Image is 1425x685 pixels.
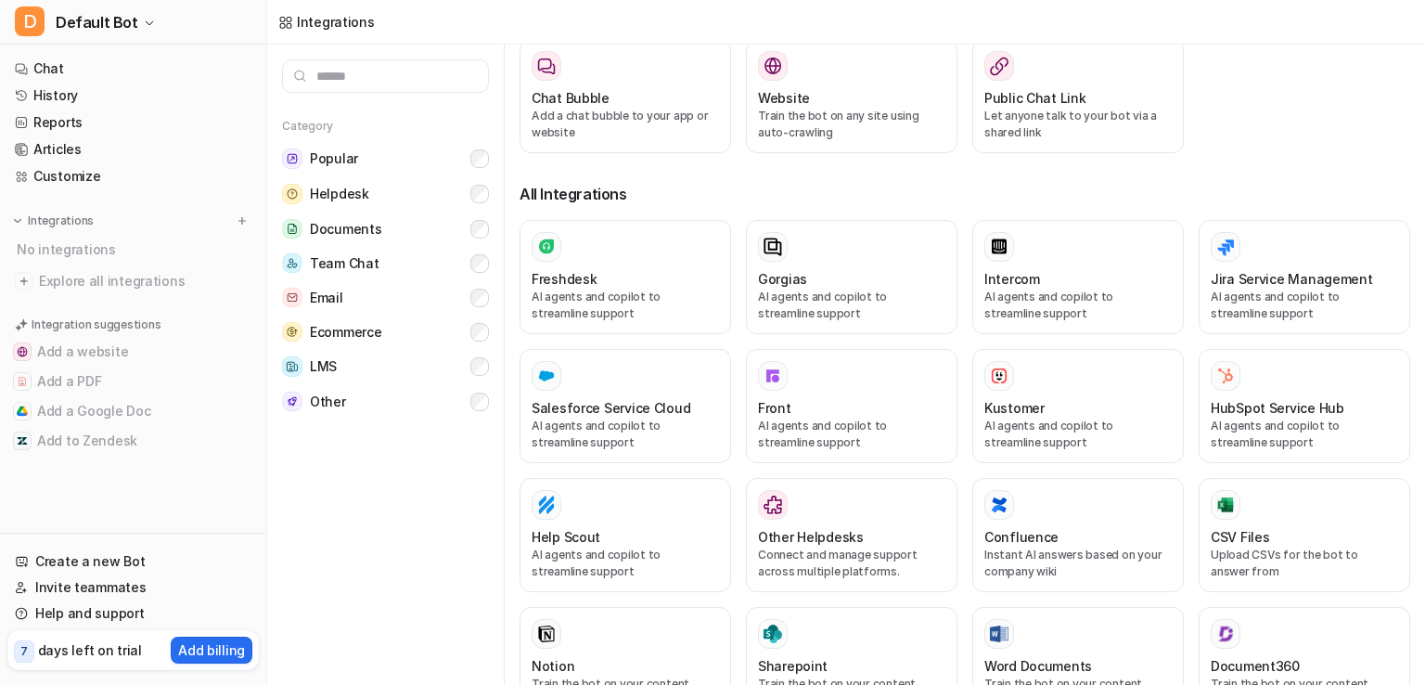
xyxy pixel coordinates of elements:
a: Create a new Bot [7,549,259,575]
p: Integrations [28,213,94,228]
p: Add a chat bubble to your app or website [532,108,719,141]
button: HelpdeskHelpdesk [282,176,489,212]
h3: Notion [532,656,574,676]
button: OtherOther [282,384,489,419]
h3: Salesforce Service Cloud [532,398,690,418]
button: ConfluenceConfluenceInstant AI answers based on your company wiki [972,478,1184,592]
p: AI agents and copilot to streamline support [758,289,945,322]
button: Help ScoutHelp ScoutAI agents and copilot to streamline support [520,478,731,592]
p: AI agents and copilot to streamline support [1211,418,1398,451]
button: Add to ZendeskAdd to Zendesk [7,426,259,456]
p: Add billing [178,640,245,660]
a: Explore all integrations [7,268,259,294]
img: Document360 [1216,625,1235,643]
h3: Public Chat Link [984,88,1086,108]
a: Articles [7,136,259,162]
a: Customize [7,163,259,189]
a: Help and support [7,601,259,627]
button: WebsiteWebsiteTrain the bot on any site using auto-crawling [746,39,957,153]
img: Other Helpdesks [764,496,782,514]
button: GorgiasAI agents and copilot to streamline support [746,220,957,334]
h3: CSV Files [1211,527,1269,547]
img: Add to Zendesk [17,435,28,446]
span: Helpdesk [310,185,369,203]
h3: HubSpot Service Hub [1211,398,1344,418]
img: Popular [282,149,302,169]
h3: Chat Bubble [532,88,610,108]
p: Instant AI answers based on your company wiki [984,547,1172,580]
span: Email [310,289,343,307]
h3: Document360 [1211,656,1300,676]
span: Explore all integrations [39,266,251,296]
p: AI agents and copilot to streamline support [984,418,1172,451]
button: LMSLMS [282,349,489,384]
h3: Gorgias [758,269,807,289]
button: IntercomAI agents and copilot to streamline support [972,220,1184,334]
img: Add a PDF [17,376,28,387]
img: Email [282,288,302,307]
span: Default Bot [56,9,138,35]
h3: Other Helpdesks [758,527,864,547]
h3: Website [758,88,810,108]
img: Add a website [17,346,28,357]
img: Notion [537,625,556,643]
h3: Front [758,398,791,418]
img: explore all integrations [15,272,33,291]
h3: Confluence [984,527,1059,547]
a: Chat [7,56,259,82]
img: expand menu [11,214,24,227]
img: Help Scout [537,496,556,514]
h3: Freshdesk [532,269,597,289]
button: Salesforce Service Cloud Salesforce Service CloudAI agents and copilot to streamline support [520,349,731,463]
img: Sharepoint [764,625,782,643]
button: CSV FilesCSV FilesUpload CSVs for the bot to answer from [1199,478,1410,592]
p: AI agents and copilot to streamline support [758,418,945,451]
h3: Jira Service Management [1211,269,1373,289]
a: Integrations [278,12,375,32]
img: Front [764,367,782,385]
button: Integrations [7,212,99,230]
button: Add a Google DocAdd a Google Doc [7,396,259,426]
span: Documents [310,220,381,239]
button: Add billing [171,637,252,664]
h3: Word Documents [984,656,1092,676]
button: Add a PDFAdd a PDF [7,367,259,396]
button: Team ChatTeam Chat [282,246,489,280]
p: Upload CSVs for the bot to answer from [1211,547,1398,580]
span: LMS [310,357,337,376]
p: AI agents and copilot to streamline support [532,547,719,580]
img: Salesforce Service Cloud [537,367,556,385]
button: HubSpot Service HubAI agents and copilot to streamline support [1199,349,1410,463]
img: Ecommerce [282,322,302,342]
h3: All Integrations [520,183,1410,205]
button: Add a websiteAdd a website [7,337,259,367]
a: Reports [7,110,259,136]
img: Helpdesk [282,184,302,204]
h3: Intercom [984,269,1040,289]
p: AI agents and copilot to streamline support [532,418,719,451]
span: Popular [310,149,358,168]
p: Let anyone talk to your bot via a shared link [984,108,1172,141]
img: Kustomer [990,367,1008,385]
img: Team Chat [282,253,302,273]
img: Confluence [990,496,1008,514]
p: AI agents and copilot to streamline support [1211,289,1398,322]
button: Public Chat LinkLet anyone talk to your bot via a shared link [972,39,1184,153]
img: Add a Google Doc [17,406,28,417]
button: FrontFrontAI agents and copilot to streamline support [746,349,957,463]
h3: Help Scout [532,527,600,547]
button: KustomerKustomerAI agents and copilot to streamline support [972,349,1184,463]
span: Other [310,393,346,411]
button: DocumentsDocuments [282,212,489,246]
button: FreshdeskAI agents and copilot to streamline support [520,220,731,334]
p: AI agents and copilot to streamline support [532,289,719,322]
p: Train the bot on any site using auto-crawling [758,108,945,141]
img: menu_add.svg [236,214,249,227]
span: Team Chat [310,254,379,273]
button: Other HelpdesksOther HelpdesksConnect and manage support across multiple platforms. [746,478,957,592]
img: LMS [282,356,302,377]
button: PopularPopular [282,141,489,176]
button: Chat BubbleAdd a chat bubble to your app or website [520,39,731,153]
h3: Kustomer [984,398,1045,418]
img: Website [764,57,782,75]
